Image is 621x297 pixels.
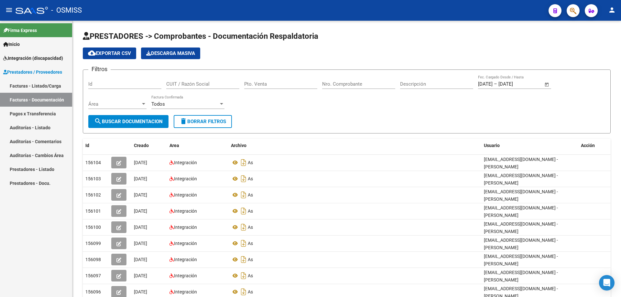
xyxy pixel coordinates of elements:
span: 156103 [85,176,101,181]
span: Integración [174,289,197,294]
span: As [248,208,253,214]
span: Integración [174,176,197,181]
mat-icon: menu [5,6,13,14]
datatable-header-cell: Id [83,139,109,153]
datatable-header-cell: Archivo [228,139,481,153]
span: As [248,192,253,197]
span: [DATE] [134,257,147,262]
button: Exportar CSV [83,48,136,59]
span: [EMAIL_ADDRESS][DOMAIN_NAME] - [PERSON_NAME] [484,173,558,186]
span: Buscar Documentacion [94,119,163,124]
div: Open Intercom Messenger [599,275,615,291]
span: Area [169,143,179,148]
i: Descargar documento [239,238,248,249]
h3: Filtros [88,65,111,74]
span: As [248,257,253,262]
span: 156097 [85,273,101,278]
span: Descarga Masiva [146,50,195,56]
span: Integración [174,192,197,197]
span: [DATE] [134,208,147,214]
i: Descargar documento [239,287,248,297]
mat-icon: delete [180,117,187,125]
i: Descargar documento [239,254,248,265]
span: Id [85,143,89,148]
span: As [248,160,253,165]
button: Buscar Documentacion [88,115,169,128]
span: As [248,241,253,246]
span: Integración [174,208,197,214]
span: [DATE] [134,273,147,278]
input: Fecha inicio [478,81,493,87]
mat-icon: cloud_download [88,49,96,57]
span: Creado [134,143,149,148]
i: Descargar documento [239,206,248,216]
span: 156101 [85,208,101,214]
span: As [248,176,253,181]
span: As [248,273,253,278]
span: As [248,289,253,294]
span: 156104 [85,160,101,165]
i: Descargar documento [239,174,248,184]
span: [EMAIL_ADDRESS][DOMAIN_NAME] - [PERSON_NAME] [484,221,558,234]
i: Descargar documento [239,157,248,168]
span: Integración (discapacidad) [3,55,63,62]
span: [DATE] [134,289,147,294]
span: – [494,81,497,87]
span: Firma Express [3,27,37,34]
span: Integración [174,273,197,278]
span: 156102 [85,192,101,197]
button: Descarga Masiva [141,48,200,59]
span: [EMAIL_ADDRESS][DOMAIN_NAME] - [PERSON_NAME] [484,205,558,218]
app-download-masive: Descarga masiva de comprobantes (adjuntos) [141,48,200,59]
mat-icon: person [608,6,616,14]
span: Prestadores / Proveedores [3,69,62,76]
span: Todos [151,101,165,107]
span: Integración [174,225,197,230]
span: 156100 [85,225,101,230]
span: Archivo [231,143,246,148]
datatable-header-cell: Creado [131,139,167,153]
span: Integración [174,241,197,246]
datatable-header-cell: Acción [578,139,611,153]
span: [EMAIL_ADDRESS][DOMAIN_NAME] - [PERSON_NAME] [484,189,558,202]
span: Acción [581,143,595,148]
button: Open calendar [543,81,551,88]
span: 156099 [85,241,101,246]
span: [DATE] [134,160,147,165]
button: Borrar Filtros [174,115,232,128]
span: Integración [174,160,197,165]
span: [EMAIL_ADDRESS][DOMAIN_NAME] - [PERSON_NAME] [484,254,558,266]
i: Descargar documento [239,270,248,281]
span: As [248,225,253,230]
span: [DATE] [134,241,147,246]
span: [DATE] [134,176,147,181]
span: Usuario [484,143,500,148]
span: [EMAIL_ADDRESS][DOMAIN_NAME] - [PERSON_NAME] [484,270,558,282]
span: Exportar CSV [88,50,131,56]
span: [DATE] [134,225,147,230]
span: [EMAIL_ADDRESS][DOMAIN_NAME] - [PERSON_NAME] [484,157,558,169]
mat-icon: search [94,117,102,125]
span: [EMAIL_ADDRESS][DOMAIN_NAME] - [PERSON_NAME] [484,238,558,250]
input: Fecha fin [498,81,530,87]
i: Descargar documento [239,190,248,200]
datatable-header-cell: Area [167,139,228,153]
span: [DATE] [134,192,147,197]
span: Área [88,101,141,107]
span: PRESTADORES -> Comprobantes - Documentación Respaldatoria [83,32,318,41]
span: Inicio [3,41,20,48]
span: 156098 [85,257,101,262]
span: Integración [174,257,197,262]
i: Descargar documento [239,222,248,232]
span: - OSMISS [51,3,82,17]
datatable-header-cell: Usuario [481,139,578,153]
span: 156096 [85,289,101,294]
span: Borrar Filtros [180,119,226,124]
